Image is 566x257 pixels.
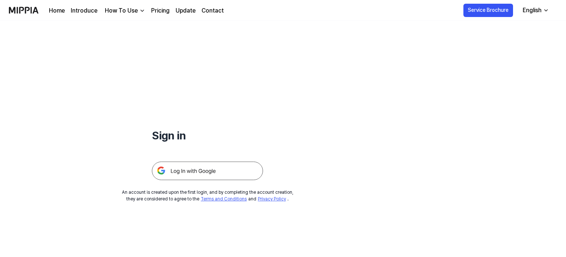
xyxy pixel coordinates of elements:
h1: Sign in [152,127,263,144]
img: 구글 로그인 버튼 [152,162,263,180]
img: down [139,8,145,14]
div: English [521,6,543,15]
a: Home [49,6,65,15]
a: Update [176,6,196,15]
button: How To Use [103,6,145,15]
a: Contact [202,6,224,15]
a: Introduce [71,6,97,15]
div: How To Use [103,6,139,15]
button: Service Brochure [463,4,513,17]
a: Privacy Policy [258,196,286,202]
div: An account is created upon the first login, and by completing the account creation, they are cons... [122,189,293,202]
button: English [517,3,553,18]
a: Pricing [151,6,170,15]
a: Terms and Conditions [201,196,247,202]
